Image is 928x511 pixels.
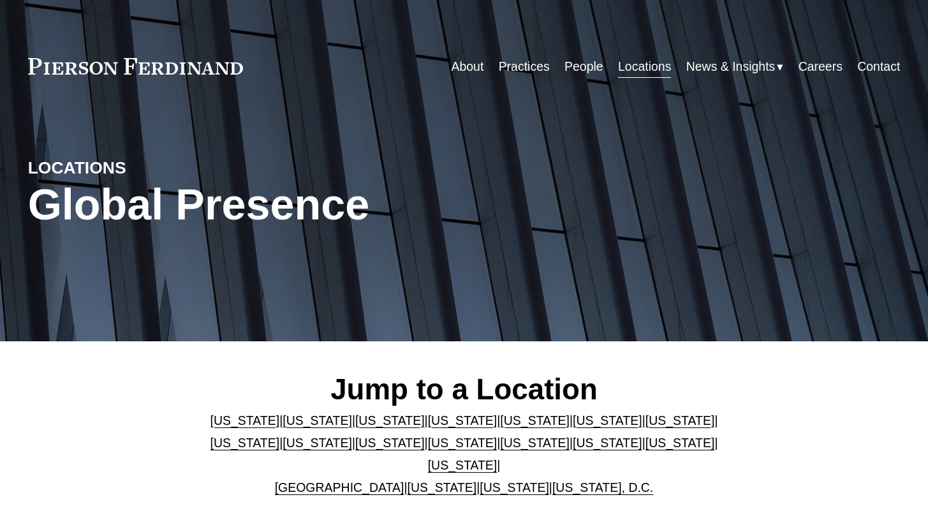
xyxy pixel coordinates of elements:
[210,372,719,407] h2: Jump to a Location
[355,413,425,427] a: [US_STATE]
[645,436,715,450] a: [US_STATE]
[618,54,671,79] a: Locations
[28,179,610,229] h1: Global Presence
[686,56,776,78] span: News & Insights
[28,158,246,179] h4: LOCATIONS
[210,413,280,427] a: [US_STATE]
[799,54,843,79] a: Careers
[451,54,483,79] a: About
[210,436,280,450] a: [US_STATE]
[283,436,352,450] a: [US_STATE]
[428,458,497,472] a: [US_STATE]
[210,410,719,499] p: | | | | | | | | | | | | | | | | | |
[408,480,477,494] a: [US_STATE]
[428,413,497,427] a: [US_STATE]
[275,480,404,494] a: [GEOGRAPHIC_DATA]
[355,436,425,450] a: [US_STATE]
[573,436,642,450] a: [US_STATE]
[428,436,497,450] a: [US_STATE]
[283,413,352,427] a: [US_STATE]
[564,54,603,79] a: People
[500,436,570,450] a: [US_STATE]
[480,480,549,494] a: [US_STATE]
[552,480,653,494] a: [US_STATE], D.C.
[686,54,784,79] a: folder dropdown
[500,413,570,427] a: [US_STATE]
[573,413,642,427] a: [US_STATE]
[645,413,715,427] a: [US_STATE]
[857,54,900,79] a: Contact
[499,54,550,79] a: Practices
